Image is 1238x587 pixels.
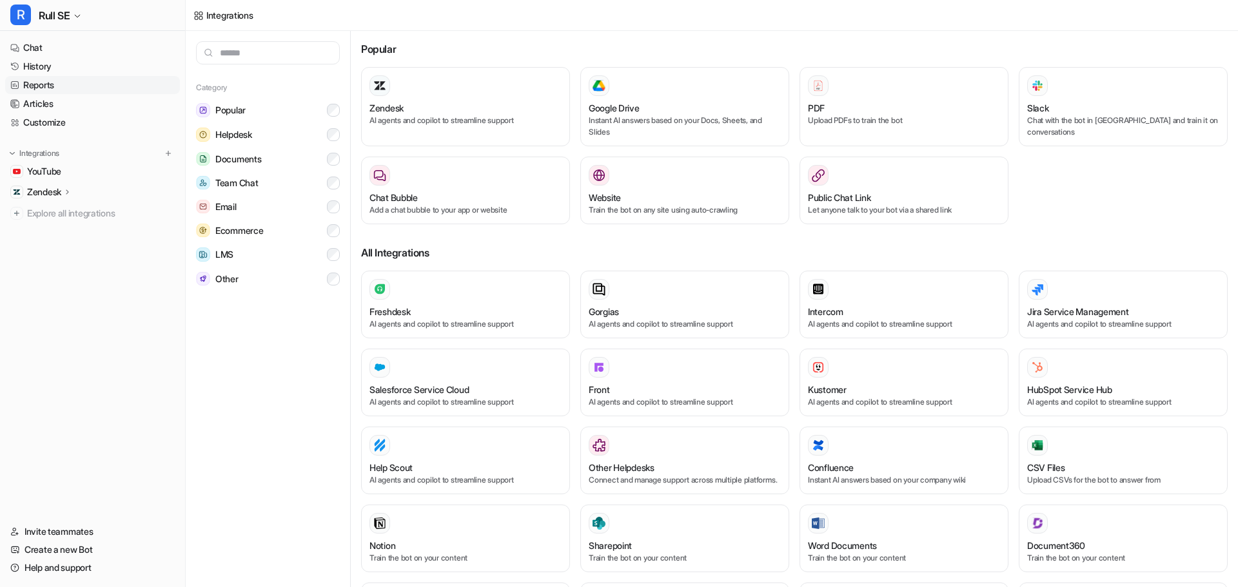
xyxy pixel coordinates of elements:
img: LMS [196,247,210,262]
img: Notion [373,517,386,530]
button: IntercomAI agents and copilot to streamline support [800,271,1008,338]
h3: CSV Files [1027,461,1065,474]
img: CSV Files [1031,439,1044,452]
p: Instant AI answers based on your company wiki [808,474,1000,486]
p: AI agents and copilot to streamline support [589,396,781,408]
a: Integrations [193,8,253,22]
span: Other [215,273,239,285]
span: Documents [215,153,261,166]
p: Train the bot on your content [589,552,781,564]
button: ZendeskAI agents and copilot to streamline support [361,67,570,146]
h3: Zendesk [369,101,404,115]
img: Other Helpdesks [593,439,605,452]
p: Train the bot on any site using auto-crawling [589,204,781,216]
img: Salesforce Service Cloud [373,361,386,374]
h3: Chat Bubble [369,191,418,204]
span: Email [215,200,237,213]
span: Helpdesk [215,128,252,141]
img: Google Drive [593,80,605,91]
img: Front [593,361,605,374]
h3: HubSpot Service Hub [1027,383,1112,396]
h3: Jira Service Management [1027,305,1129,318]
h3: Salesforce Service Cloud [369,383,469,396]
button: NotionNotionTrain the bot on your content [361,505,570,572]
p: Connect and manage support across multiple platforms. [589,474,781,486]
p: AI agents and copilot to streamline support [369,318,562,330]
p: Train the bot on your content [808,552,1000,564]
img: Kustomer [812,361,825,374]
h3: Website [589,191,621,204]
span: Explore all integrations [27,203,175,224]
button: Word DocumentsWord DocumentsTrain the bot on your content [800,505,1008,572]
p: Add a chat bubble to your app or website [369,204,562,216]
p: Chat with the bot in [GEOGRAPHIC_DATA] and train it on conversations [1027,115,1219,138]
img: Word Documents [812,517,825,530]
h3: Notion [369,539,395,552]
button: Chat BubbleAdd a chat bubble to your app or website [361,157,570,224]
span: Rull SE [39,6,70,24]
h3: PDF [808,101,825,115]
img: Help Scout [373,439,386,452]
button: HelpdeskHelpdesk [196,122,340,147]
img: Sharepoint [593,517,605,530]
p: Train the bot on your content [1027,552,1219,564]
p: Integrations [19,148,59,159]
img: Zendesk [13,188,21,196]
button: GorgiasAI agents and copilot to streamline support [580,271,789,338]
a: Articles [5,95,180,113]
div: Integrations [206,8,253,22]
button: KustomerKustomerAI agents and copilot to streamline support [800,349,1008,416]
p: AI agents and copilot to streamline support [369,115,562,126]
p: Upload CSVs for the bot to answer from [1027,474,1219,486]
button: SharepointSharepointTrain the bot on your content [580,505,789,572]
span: YouTube [27,165,61,178]
p: Upload PDFs to train the bot [808,115,1000,126]
p: Instant AI answers based on your Docs, Sheets, and Slides [589,115,781,138]
a: Explore all integrations [5,204,180,222]
h3: Intercom [808,305,843,318]
h3: Slack [1027,101,1049,115]
h3: Front [589,383,610,396]
button: Jira Service ManagementAI agents and copilot to streamline support [1019,271,1228,338]
button: SlackSlackChat with the bot in [GEOGRAPHIC_DATA] and train it on conversations [1019,67,1228,146]
span: Popular [215,104,246,117]
h3: All Integrations [361,245,1228,260]
h3: Sharepoint [589,539,632,552]
h3: Kustomer [808,383,847,396]
button: EmailEmail [196,195,340,218]
button: Team ChatTeam Chat [196,171,340,195]
img: HubSpot Service Hub [1031,361,1044,374]
span: Team Chat [215,177,258,189]
img: Document360 [1031,517,1044,530]
h3: Word Documents [808,539,877,552]
h3: Other Helpdesks [589,461,654,474]
button: HubSpot Service HubHubSpot Service HubAI agents and copilot to streamline support [1019,349,1228,416]
a: Chat [5,39,180,57]
h3: Gorgias [589,305,619,318]
img: Other [196,272,210,285]
h5: Category [196,82,340,93]
h3: Google Drive [589,101,640,115]
img: YouTube [13,168,21,175]
p: Train the bot on your content [369,552,562,564]
button: Integrations [5,147,63,160]
a: Help and support [5,559,180,577]
p: AI agents and copilot to streamline support [1027,318,1219,330]
img: Ecommerce [196,224,210,237]
p: AI agents and copilot to streamline support [369,474,562,486]
img: explore all integrations [10,207,23,220]
h3: Document360 [1027,539,1085,552]
button: OtherOther [196,267,340,291]
button: DocumentsDocuments [196,147,340,171]
button: WebsiteWebsiteTrain the bot on any site using auto-crawling [580,157,789,224]
img: Documents [196,152,210,166]
img: Team Chat [196,176,210,189]
button: FrontFrontAI agents and copilot to streamline support [580,349,789,416]
p: Let anyone talk to your bot via a shared link [808,204,1000,216]
p: AI agents and copilot to streamline support [369,396,562,408]
span: R [10,5,31,25]
a: Invite teammates [5,523,180,541]
p: Zendesk [27,186,61,198]
p: AI agents and copilot to streamline support [808,396,1000,408]
button: Help ScoutHelp ScoutAI agents and copilot to streamline support [361,427,570,494]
